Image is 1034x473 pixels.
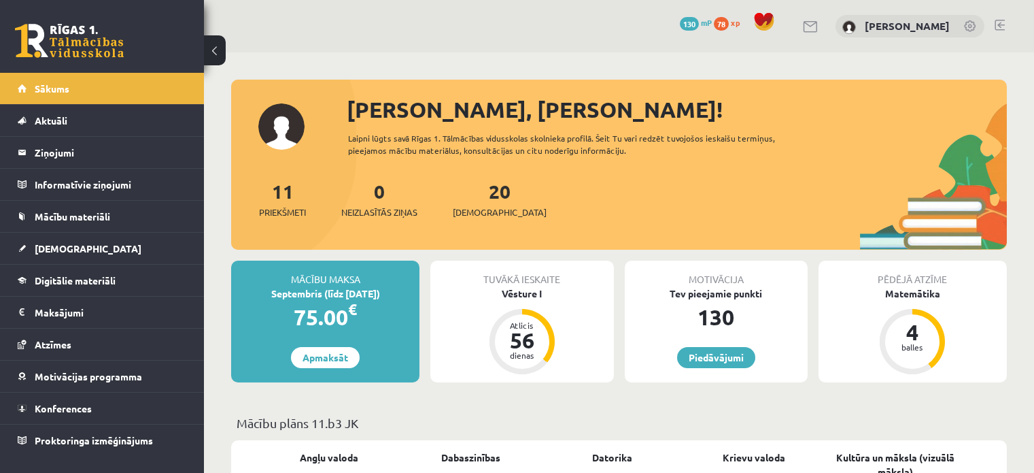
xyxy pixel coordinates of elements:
[35,210,110,223] span: Mācību materiāli
[842,20,856,34] img: Sofija Spure
[677,347,755,368] a: Piedāvājumi
[18,297,187,328] a: Maksājumi
[35,137,187,168] legend: Ziņojumi
[341,206,417,219] span: Neizlasītās ziņas
[731,17,740,28] span: xp
[818,261,1007,287] div: Pēdējā atzīme
[18,105,187,136] a: Aktuāli
[347,93,1007,126] div: [PERSON_NAME], [PERSON_NAME]!
[18,137,187,168] a: Ziņojumi
[701,17,712,28] span: mP
[18,201,187,232] a: Mācību materiāli
[453,179,547,219] a: 20[DEMOGRAPHIC_DATA]
[35,338,71,350] span: Atzīmes
[818,287,1007,376] a: Matemātika 4 balles
[430,261,613,287] div: Tuvākā ieskaite
[35,402,92,414] span: Konferences
[237,414,1001,432] p: Mācību plāns 11.b3 JK
[18,233,187,264] a: [DEMOGRAPHIC_DATA]
[865,19,950,33] a: [PERSON_NAME]
[625,287,808,301] div: Tev pieejamie punkti
[231,301,419,333] div: 75.00
[35,242,141,255] span: [DEMOGRAPHIC_DATA]
[231,287,419,301] div: Septembris (līdz [DATE])
[35,114,67,127] span: Aktuāli
[259,206,306,219] span: Priekšmeti
[453,206,547,219] span: [DEMOGRAPHIC_DATA]
[680,17,699,31] span: 130
[592,451,632,465] a: Datorika
[430,287,613,376] a: Vēsture I Atlicis 56 dienas
[502,351,542,359] div: dienas
[892,321,933,343] div: 4
[502,321,542,329] div: Atlicis
[818,287,1007,301] div: Matemātika
[18,169,187,200] a: Informatīvie ziņojumi
[291,347,360,368] a: Apmaksāt
[231,261,419,287] div: Mācību maksa
[341,179,417,219] a: 0Neizlasītās ziņas
[35,274,116,287] span: Digitālie materiāli
[502,329,542,351] div: 56
[430,287,613,301] div: Vēsture I
[714,17,746,28] a: 78 xp
[441,451,500,465] a: Dabaszinības
[348,132,814,157] div: Laipni lūgts savā Rīgas 1. Tālmācības vidusskolas skolnieka profilā. Šeit Tu vari redzēt tuvojošo...
[18,73,187,104] a: Sākums
[18,361,187,392] a: Motivācijas programma
[35,370,142,382] span: Motivācijas programma
[35,434,153,446] span: Proktoringa izmēģinājums
[625,301,808,333] div: 130
[625,261,808,287] div: Motivācija
[35,82,69,95] span: Sākums
[714,17,729,31] span: 78
[300,451,358,465] a: Angļu valoda
[35,297,187,328] legend: Maksājumi
[35,169,187,200] legend: Informatīvie ziņojumi
[18,393,187,424] a: Konferences
[18,425,187,456] a: Proktoringa izmēģinājums
[18,265,187,296] a: Digitālie materiāli
[259,179,306,219] a: 11Priekšmeti
[892,343,933,351] div: balles
[348,299,357,319] span: €
[723,451,785,465] a: Krievu valoda
[680,17,712,28] a: 130 mP
[15,24,124,58] a: Rīgas 1. Tālmācības vidusskola
[18,329,187,360] a: Atzīmes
